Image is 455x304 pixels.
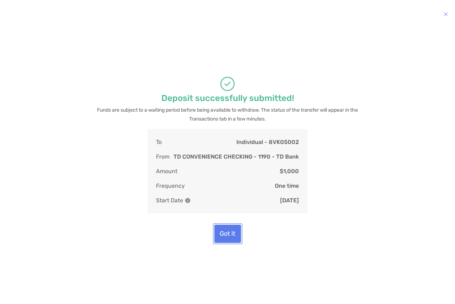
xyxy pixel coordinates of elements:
[156,138,162,146] p: To
[156,181,185,190] p: Frequency
[275,181,299,190] p: One time
[236,138,299,146] p: Individual - 8VK05002
[156,152,170,161] p: From
[156,167,177,176] p: Amount
[280,167,299,176] p: $1,000
[214,225,241,243] button: Got it
[173,152,299,161] p: TD CONVENIENCE CHECKING - 1190 - TD Bank
[280,196,299,205] p: [DATE]
[94,106,361,123] p: Funds are subject to a waiting period before being available to withdraw. The status of the trans...
[185,198,190,203] img: Information Icon
[161,94,294,103] p: Deposit successfully submitted!
[156,196,190,205] p: Start Date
